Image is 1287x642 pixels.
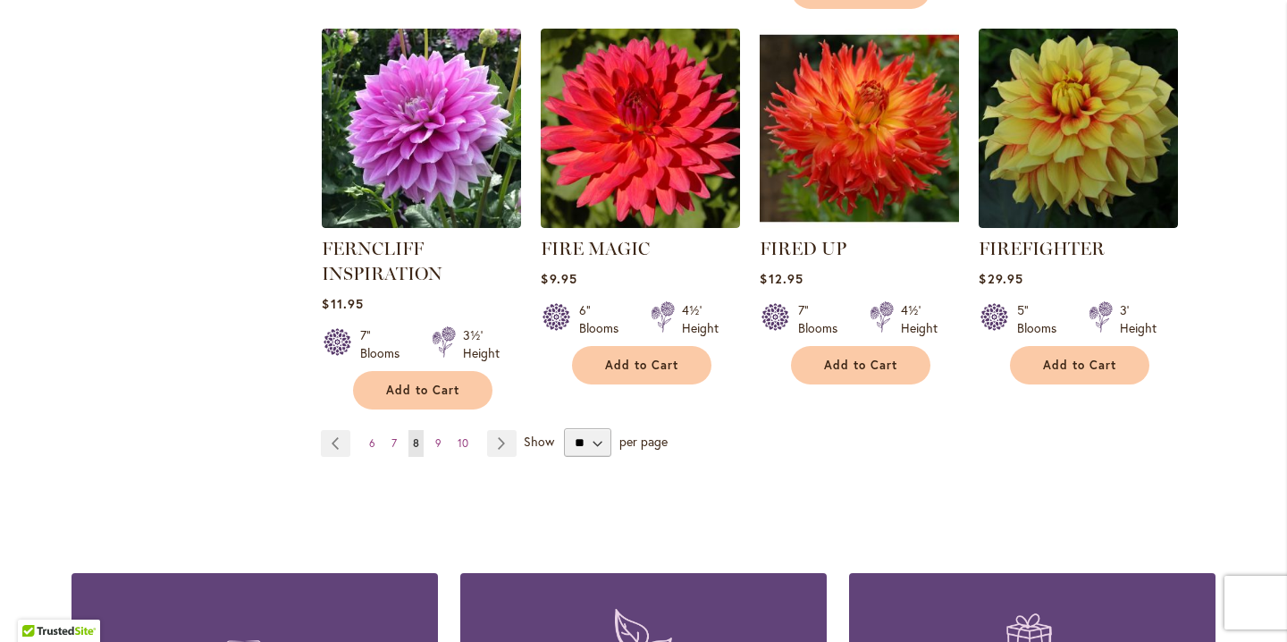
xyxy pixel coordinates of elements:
[760,270,803,287] span: $12.95
[369,436,375,450] span: 6
[682,301,719,337] div: 4½' Height
[353,371,492,410] button: Add to Cart
[979,29,1178,228] img: FIREFIGHTER
[760,29,959,228] img: FIRED UP
[979,238,1105,259] a: FIREFIGHTER
[760,238,846,259] a: FIRED UP
[541,215,740,232] a: FIRE MAGIC
[605,358,678,373] span: Add to Cart
[435,436,442,450] span: 9
[1017,301,1067,337] div: 5" Blooms
[365,430,380,457] a: 6
[463,326,500,362] div: 3½' Height
[1120,301,1157,337] div: 3' Height
[579,301,629,337] div: 6" Blooms
[824,358,897,373] span: Add to Cart
[572,346,711,384] button: Add to Cart
[760,215,959,232] a: FIRED UP
[1010,346,1149,384] button: Add to Cart
[360,326,410,362] div: 7" Blooms
[391,436,397,450] span: 7
[322,29,521,228] img: Ferncliff Inspiration
[541,29,740,228] img: FIRE MAGIC
[791,346,930,384] button: Add to Cart
[322,295,363,312] span: $11.95
[453,430,473,457] a: 10
[541,238,650,259] a: FIRE MAGIC
[1043,358,1116,373] span: Add to Cart
[458,436,468,450] span: 10
[413,436,419,450] span: 8
[13,579,63,629] iframe: Launch Accessibility Center
[524,433,554,450] span: Show
[541,270,576,287] span: $9.95
[619,433,668,450] span: per page
[322,238,442,284] a: FERNCLIFF INSPIRATION
[798,301,848,337] div: 7" Blooms
[979,270,1022,287] span: $29.95
[387,430,401,457] a: 7
[386,383,459,398] span: Add to Cart
[979,215,1178,232] a: FIREFIGHTER
[322,215,521,232] a: Ferncliff Inspiration
[431,430,446,457] a: 9
[901,301,938,337] div: 4½' Height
